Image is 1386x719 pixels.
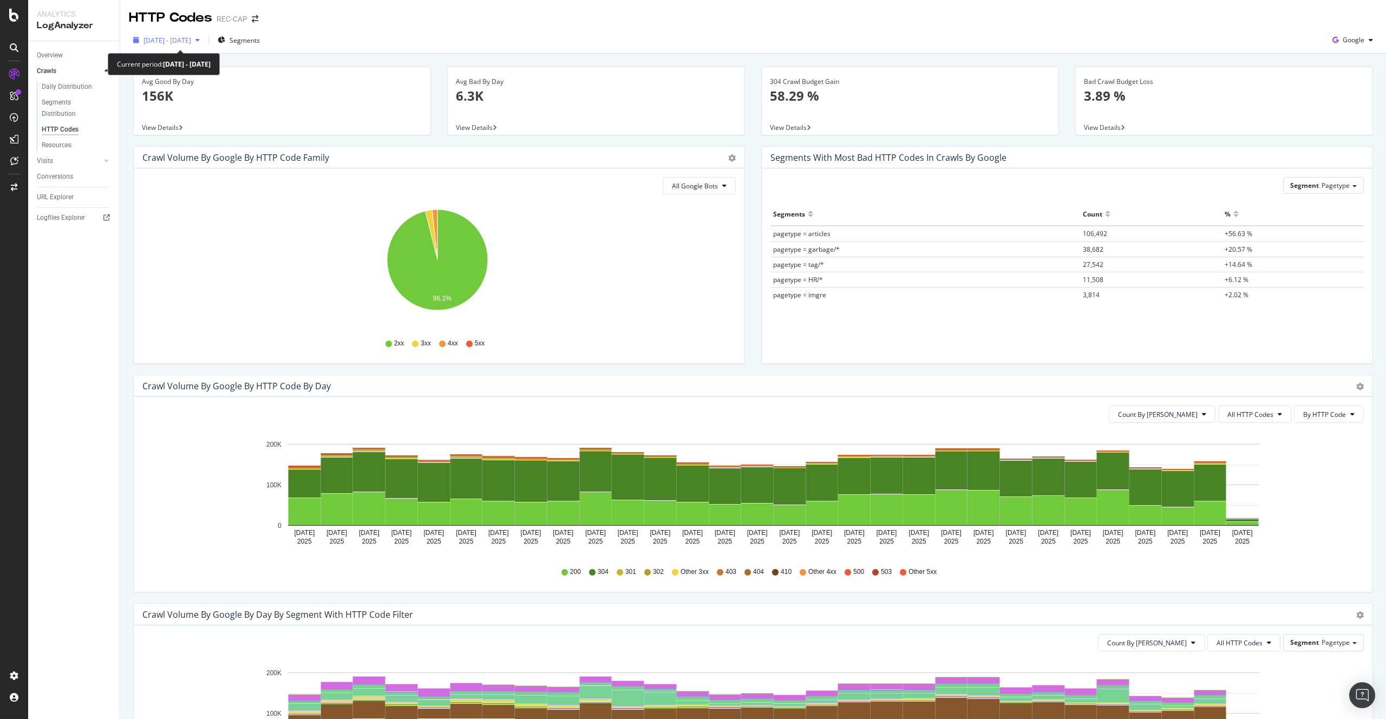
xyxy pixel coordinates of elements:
[326,529,347,537] text: [DATE]
[1225,290,1248,299] span: +2.02 %
[685,538,700,545] text: 2025
[142,123,179,132] span: View Details
[129,9,212,27] div: HTTP Codes
[556,538,571,545] text: 2025
[1322,181,1350,190] span: Pagetype
[421,339,431,348] span: 3xx
[941,529,962,537] text: [DATE]
[944,538,959,545] text: 2025
[908,567,937,577] span: Other 5xx
[129,31,204,49] button: [DATE] - [DATE]
[266,669,282,677] text: 200K
[37,9,111,19] div: Analytics
[1006,529,1027,537] text: [DATE]
[1083,275,1103,284] span: 11,508
[1103,529,1123,537] text: [DATE]
[653,538,668,545] text: 2025
[394,538,409,545] text: 2025
[456,529,476,537] text: [DATE]
[585,529,606,537] text: [DATE]
[37,155,53,167] div: Visits
[37,50,112,61] a: Overview
[570,567,581,577] span: 200
[252,15,258,23] div: arrow-right-arrow-left
[163,60,211,69] b: [DATE] - [DATE]
[682,529,703,537] text: [DATE]
[753,567,764,577] span: 404
[681,567,709,577] span: Other 3xx
[747,529,768,537] text: [DATE]
[1109,406,1215,423] button: Count By [PERSON_NAME]
[1038,529,1058,537] text: [DATE]
[779,529,800,537] text: [DATE]
[715,529,735,537] text: [DATE]
[1107,638,1187,648] span: Count By Day
[1083,290,1100,299] span: 3,814
[1290,638,1319,647] span: Segment
[1303,410,1346,419] span: By HTTP Code
[142,432,1356,557] div: A chart.
[330,538,344,545] text: 2025
[37,171,112,182] a: Conversions
[908,529,929,537] text: [DATE]
[773,245,840,254] span: pagetype = garbage/*
[1083,229,1107,238] span: 106,492
[847,538,861,545] text: 2025
[1227,410,1273,419] span: All HTTP Codes
[142,203,732,329] div: A chart.
[881,567,892,577] span: 503
[718,538,733,545] text: 2025
[1207,634,1280,651] button: All HTTP Codes
[297,538,312,545] text: 2025
[448,339,458,348] span: 4xx
[773,260,824,269] span: pagetype = tag/*
[456,123,493,132] span: View Details
[37,50,63,61] div: Overview
[1083,205,1102,223] div: Count
[1084,87,1364,105] p: 3.89 %
[1294,406,1364,423] button: By HTTP Code
[618,529,638,537] text: [DATE]
[1171,538,1185,545] text: 2025
[1322,638,1350,647] span: Pagetype
[773,205,805,223] div: Segments
[37,192,112,203] a: URL Explorer
[391,529,412,537] text: [DATE]
[423,529,444,537] text: [DATE]
[620,538,635,545] text: 2025
[217,14,247,24] div: REC-CAP
[1328,31,1377,49] button: Google
[42,124,79,135] div: HTTP Codes
[1225,205,1231,223] div: %
[653,567,664,577] span: 302
[42,140,112,151] a: Resources
[1041,538,1056,545] text: 2025
[1106,538,1120,545] text: 2025
[1290,181,1319,190] span: Segment
[359,529,380,537] text: [DATE]
[37,171,73,182] div: Conversions
[598,567,609,577] span: 304
[1083,260,1103,269] span: 27,542
[672,181,718,191] span: All Google Bots
[725,567,736,577] span: 403
[475,339,485,348] span: 5xx
[42,97,102,120] div: Segments Distribution
[37,66,56,77] div: Crawls
[773,290,826,299] span: pagetype = imgre
[976,538,991,545] text: 2025
[773,275,823,284] span: pagetype = HR/*
[589,538,603,545] text: 2025
[266,441,282,448] text: 200K
[773,229,831,238] span: pagetype = articles
[1225,229,1252,238] span: +56.63 %
[142,381,331,391] div: Crawl Volume by google by HTTP Code by Day
[1118,410,1198,419] span: Count By Day
[491,538,506,545] text: 2025
[456,87,736,105] p: 6.3K
[1084,123,1121,132] span: View Details
[1232,529,1253,537] text: [DATE]
[1138,538,1153,545] text: 2025
[456,77,736,87] div: Avg Bad By Day
[553,529,573,537] text: [DATE]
